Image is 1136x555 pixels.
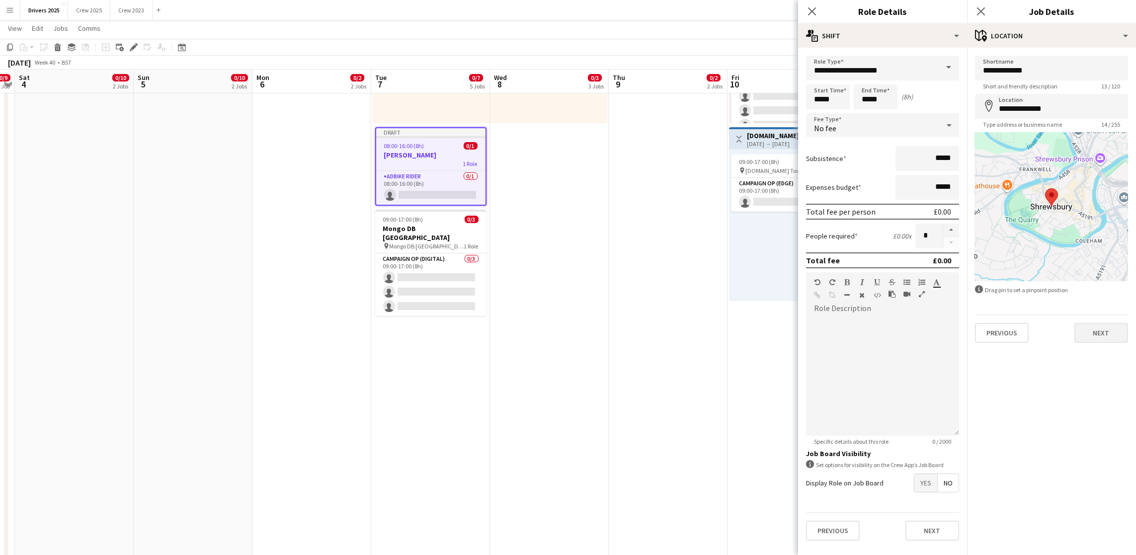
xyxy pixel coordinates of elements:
span: Sun [138,73,150,82]
span: 0/2 [350,74,364,81]
div: Location [967,24,1136,48]
button: Strikethrough [889,278,895,286]
span: View [8,24,22,33]
span: 13 / 120 [1093,82,1128,90]
span: 1 Role [463,160,478,167]
span: 08:00-16:00 (8h) [384,142,424,150]
span: Comms [78,24,100,33]
h3: Mongo DB [GEOGRAPHIC_DATA] [375,224,487,242]
span: Yes [914,474,937,492]
span: 09:00-17:00 (8h) [383,216,423,223]
span: 9 [611,79,625,90]
span: No [938,474,959,492]
button: Bold [844,278,851,286]
span: 6 [255,79,269,90]
div: [DATE] → [DATE] [747,140,821,148]
div: 5 Jobs [470,82,485,90]
div: Drag pin to set a pinpoint position [975,285,1128,295]
a: Edit [28,22,47,35]
span: [DOMAIN_NAME] Tower Hamlets [745,167,820,174]
button: Next [1074,323,1128,343]
app-card-role: Adbike Rider0/108:00-16:00 (8h) [376,171,486,205]
button: Clear Formatting [859,291,866,299]
label: Expenses budget [806,183,861,192]
span: 5 [136,79,150,90]
span: 0/3 [465,216,479,223]
span: 0/2 [707,74,721,81]
span: Edit [32,24,43,33]
div: £0.00 x [893,232,911,240]
span: Thu [613,73,625,82]
button: Previous [806,521,860,541]
button: HTML Code [874,291,881,299]
span: Mon [256,73,269,82]
div: (8h) [901,92,913,101]
div: 2 Jobs [113,82,129,90]
button: Paste as plain text [889,290,895,298]
button: Ordered List [918,278,925,286]
div: Total fee per person [806,207,876,217]
span: Type address or business name [975,121,1070,128]
span: Short and friendly description [975,82,1065,90]
app-card-role: Campaign Op (Digital)0/309:00-17:00 (8h) [375,253,487,316]
span: Sat [19,73,30,82]
app-job-card: Draft08:00-16:00 (8h)0/1[PERSON_NAME]1 RoleAdbike Rider0/108:00-16:00 (8h) [375,127,487,206]
button: Next [905,521,959,541]
button: Insert video [903,290,910,298]
app-job-card: 09:00-17:00 (8h)0/1 [DOMAIN_NAME] Tower Hamlets1 RoleCampaign Op (Edge)0/109:00-17:00 (8h) [731,154,842,212]
span: Jobs [53,24,68,33]
div: Draft [376,128,486,136]
button: Previous [975,323,1029,343]
span: 0/10 [112,74,129,81]
label: Display Role on Job Board [806,478,884,487]
span: 14 / 255 [1093,121,1128,128]
label: Subsistence [806,154,846,163]
span: 8 [492,79,507,90]
span: 0/3 [588,74,602,81]
button: Crew 2023 [110,0,153,20]
app-card-role: Campaign Op (Edge)0/109:00-17:00 (8h) [731,178,842,212]
div: 2 Jobs [707,82,723,90]
button: Text Color [933,278,940,286]
span: Week 40 [33,59,58,66]
button: Unordered List [903,278,910,286]
span: Fri [731,73,739,82]
h3: [DOMAIN_NAME] Tower Hamlets [747,131,821,140]
button: Drivers 2025 [20,0,68,20]
button: Horizontal Line [844,291,851,299]
a: View [4,22,26,35]
h3: Job Board Visibility [806,449,959,458]
span: 0/10 [231,74,248,81]
button: Redo [829,278,836,286]
div: £0.00 [934,207,951,217]
button: Crew 2025 [68,0,110,20]
div: 2 Jobs [351,82,366,90]
span: Specific details about this role [806,438,896,445]
button: Fullscreen [918,290,925,298]
div: Shift [798,24,967,48]
button: Italic [859,278,866,286]
span: Mongo DB [GEOGRAPHIC_DATA] [390,242,464,250]
span: 10 [730,79,739,90]
h3: Role Details [798,5,967,18]
span: 0/7 [469,74,483,81]
app-job-card: 09:00-17:00 (8h)0/3Mongo DB [GEOGRAPHIC_DATA] Mongo DB [GEOGRAPHIC_DATA]1 RoleCampaign Op (Digita... [375,210,487,316]
div: 2 Jobs [232,82,247,90]
span: No fee [814,123,836,133]
span: 7 [374,79,387,90]
span: 1 Role [464,242,479,250]
span: 0 / 2000 [924,438,959,445]
button: Underline [874,278,881,286]
button: Undo [814,278,821,286]
span: 09:00-17:00 (8h) [739,158,779,165]
span: 0/1 [464,142,478,150]
div: £0.00 [933,255,951,265]
div: Set options for visibility on the Crew App’s Job Board [806,460,959,470]
span: 4 [17,79,30,90]
label: People required [806,232,858,240]
div: Total fee [806,255,840,265]
div: BST [62,59,72,66]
